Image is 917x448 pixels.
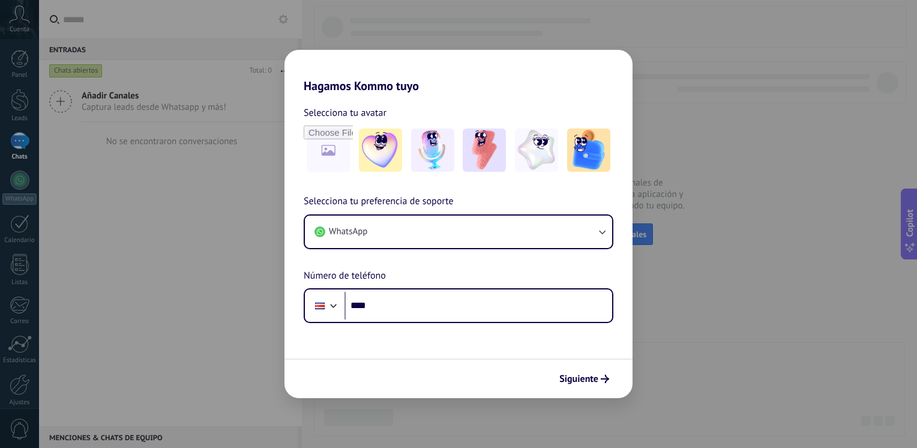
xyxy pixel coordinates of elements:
span: Selecciona tu avatar [304,105,386,121]
h2: Hagamos Kommo tuyo [284,50,633,93]
img: -3.jpeg [463,129,506,172]
img: -5.jpeg [567,129,610,172]
span: Siguiente [559,375,598,383]
button: WhatsApp [305,216,612,248]
span: Número de teléfono [304,268,386,284]
span: Selecciona tu preferencia de soporte [304,194,454,210]
button: Siguiente [554,369,615,389]
img: -1.jpeg [359,129,402,172]
img: -2.jpeg [411,129,454,172]
div: Costa Rica: + 506 [308,293,331,318]
span: WhatsApp [329,226,367,238]
img: -4.jpeg [515,129,558,172]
